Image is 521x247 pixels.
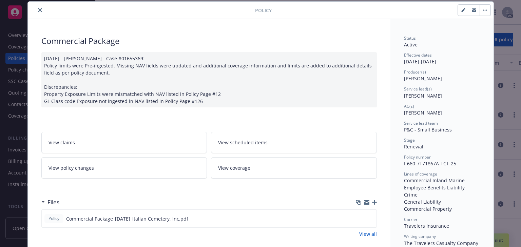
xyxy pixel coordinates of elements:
div: Commercial Property [404,205,480,212]
div: Commercial Inland Marine [404,177,480,184]
span: [PERSON_NAME] [404,92,442,99]
span: View coverage [218,164,250,171]
span: View policy changes [49,164,94,171]
button: download file [357,215,362,222]
div: Crime [404,191,480,198]
button: preview file [368,215,374,222]
span: View claims [49,139,75,146]
span: [PERSON_NAME] [404,109,442,116]
h3: Files [47,198,59,207]
span: Carrier [404,217,418,222]
a: View policy changes [41,157,207,179]
span: Renewal [404,143,423,150]
a: View coverage [211,157,377,179]
span: Producer(s) [404,69,426,75]
span: AC(s) [404,103,414,109]
span: Service lead team [404,120,438,126]
span: Policy [255,7,272,14]
span: P&C - Small Business [404,126,452,133]
span: The Travelers Casualty Company [404,240,478,246]
span: Writing company [404,233,436,239]
span: View scheduled items [218,139,268,146]
a: View scheduled items [211,132,377,153]
a: View all [359,230,377,238]
span: Stage [404,137,415,143]
span: Active [404,41,418,48]
span: Effective dates [404,52,432,58]
span: Service lead(s) [404,86,432,92]
div: Commercial Package [41,35,377,47]
div: General Liability [404,198,480,205]
div: Employee Benefits Liability [404,184,480,191]
span: Policy [47,215,61,222]
div: [DATE] - [DATE] [404,52,480,65]
span: Travelers Insurance [404,223,449,229]
div: Files [41,198,59,207]
a: View claims [41,132,207,153]
button: close [36,6,44,14]
span: [PERSON_NAME] [404,75,442,82]
div: [DATE] - [PERSON_NAME] - Case #01655369: Policy limits were Pre-ingested. Missing NAV fields were... [41,52,377,107]
span: Policy number [404,154,431,160]
span: Lines of coverage [404,171,437,177]
span: I-660-7T71867A-TCT-25 [404,160,456,167]
span: Commercial Package_[DATE]_Italian Cemetery, Inc.pdf [66,215,188,222]
span: Status [404,35,416,41]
